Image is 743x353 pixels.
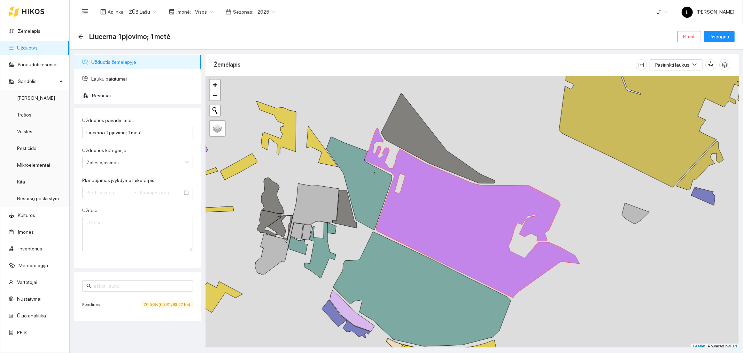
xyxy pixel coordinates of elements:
a: Žemėlapis [18,28,40,34]
span: Liucerna 1pjovimo; 1metė [89,31,170,42]
span: search [86,284,91,288]
a: Ūkio analitika [17,313,46,318]
a: PPIS [17,330,27,335]
span: Įmonė : [176,8,191,16]
span: Užduotis žemėlapyje [91,55,196,69]
a: Layers [210,121,225,136]
span: Sezonas : [233,8,253,16]
button: Initiate a new search [210,105,220,116]
a: Panaudoti resursai [18,62,57,67]
div: Žemėlapis [214,55,636,75]
a: [PERSON_NAME] [17,95,55,101]
span: menu-fold [82,9,88,15]
button: Ištrinti [678,31,701,42]
textarea: Užrašai [82,217,193,251]
span: Fondinės [82,301,103,308]
label: Užrašai [82,207,99,214]
span: Resursai [92,89,196,103]
span: layout [100,9,106,15]
span: Laukų baigtumai [91,72,196,86]
span: 2025 [257,7,276,17]
span: + [213,80,217,89]
button: column-width [636,59,647,70]
button: menu-fold [78,5,92,19]
a: Nustatymai [17,296,41,302]
span: LT [657,7,668,17]
a: Zoom in [210,80,220,90]
button: Pasirinkti laukusdown [650,59,703,70]
a: Zoom out [210,90,220,100]
span: column-width [636,62,647,68]
label: Planuojamas įvykdymo laikotarpis [82,177,154,184]
a: Mikroelementai [17,162,50,168]
a: Pesticidai [17,145,38,151]
span: [PERSON_NAME] [682,9,734,15]
a: Leaflet [693,344,705,349]
a: Įmonės [18,229,34,235]
button: Išsaugoti [704,31,735,42]
a: Trąšos [17,112,31,118]
a: Veislės [17,129,32,134]
span: calendar [226,9,231,15]
input: Ieškoti lauko [93,282,189,290]
span: L [686,7,689,18]
span: Sandėlis [18,74,57,88]
input: Užduoties pavadinimas [82,127,193,138]
span: Visos [195,7,213,17]
a: Inventorius [18,246,42,251]
span: swap-right [132,190,137,195]
span: Ištrinti [683,33,696,40]
a: Resursų paskirstymas [17,196,64,201]
span: − [213,91,217,99]
span: Išsaugoti [710,33,729,40]
span: to [132,190,137,195]
span: Pasirinkti laukus [655,61,689,69]
span: 70.56% (65.81/93.27 ha) [141,301,193,308]
a: Vartotojai [17,279,37,285]
a: Užduotys [17,45,38,51]
span: arrow-left [78,34,84,39]
label: Užduoties kategorija [82,147,126,154]
div: | Powered by [691,344,739,350]
label: Užduoties pavadinimas [82,117,133,124]
span: shop [169,9,175,15]
a: Esri [730,344,737,349]
a: Kita [17,179,25,185]
input: Planuojamas įvykdymo laikotarpis [86,189,129,196]
span: Žolės pjovimas [86,157,189,168]
div: Atgal [78,34,84,40]
a: Meteorologija [18,263,48,268]
span: down [692,62,697,68]
span: Aplinka : [108,8,125,16]
a: Kultūros [18,212,35,218]
input: Pabaigos data [140,189,183,196]
span: ŽŪB Lašų [129,7,156,17]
